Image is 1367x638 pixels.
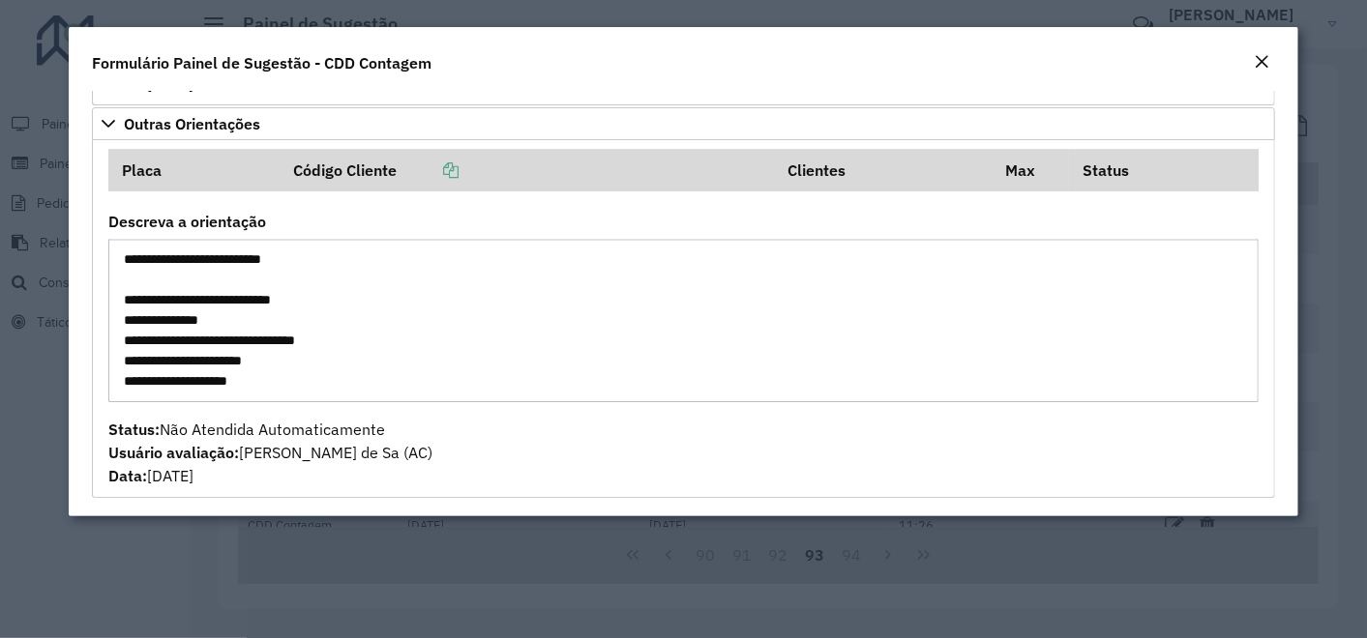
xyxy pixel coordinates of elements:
[108,74,147,94] strong: Data:
[124,116,260,131] span: Outras Orientações
[108,150,280,191] th: Placa
[92,107,1276,140] a: Outras Orientações
[1254,54,1269,70] em: Fechar
[108,420,432,485] span: Não Atendida Automaticamente [PERSON_NAME] de Sa (AC) [DATE]
[281,150,775,191] th: Código Cliente
[108,420,160,439] strong: Status:
[1248,50,1275,75] button: Close
[92,51,431,74] h4: Formulário Painel de Sugestão - CDD Contagem
[1069,150,1258,191] th: Status
[108,443,239,462] strong: Usuário avaliação:
[397,160,459,180] a: Copiar
[108,466,147,485] strong: Data:
[108,28,432,94] span: Não Atendida Automaticamente [PERSON_NAME] de Sa (AC) [DATE]
[92,140,1276,498] div: Outras Orientações
[774,150,992,191] th: Clientes
[108,210,266,233] label: Descreva a orientação
[992,150,1069,191] th: Max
